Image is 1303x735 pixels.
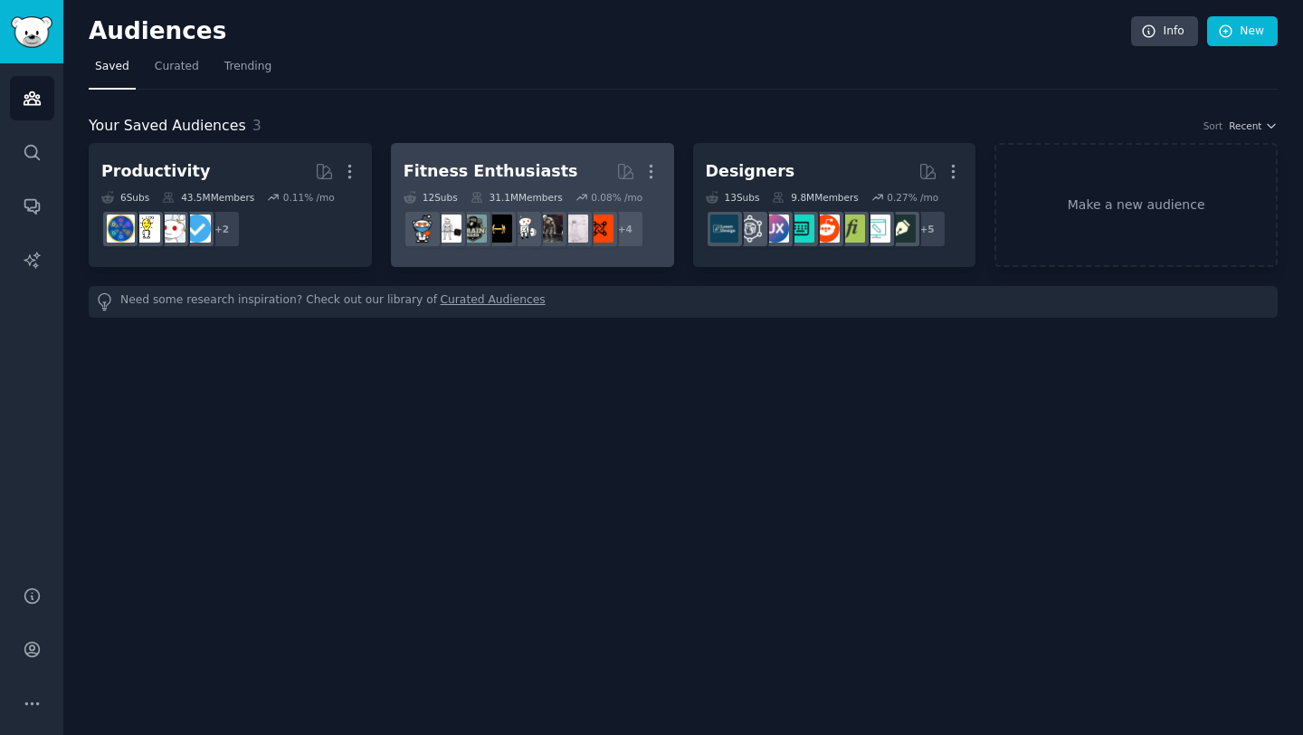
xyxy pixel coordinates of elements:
[11,16,52,48] img: GummySearch logo
[101,160,210,183] div: Productivity
[888,215,916,243] img: graphic_design
[1229,119,1278,132] button: Recent
[224,59,271,75] span: Trending
[471,191,563,204] div: 31.1M Members
[1207,16,1278,47] a: New
[218,52,278,90] a: Trending
[693,143,976,267] a: Designers13Subs9.8MMembers0.27% /mo+5graphic_designweb_designtypographylogodesignUI_DesignUXDesig...
[812,215,840,243] img: logodesign
[89,115,246,138] span: Your Saved Audiences
[772,191,858,204] div: 9.8M Members
[183,215,211,243] img: getdisciplined
[148,52,205,90] a: Curated
[908,210,946,248] div: + 5
[591,191,642,204] div: 0.08 % /mo
[95,59,129,75] span: Saved
[391,143,674,267] a: Fitness Enthusiasts12Subs31.1MMembers0.08% /mo+4personaltrainingphysicaltherapyfitness30plusweigh...
[89,286,1278,318] div: Need some research inspiration? Check out our library of
[283,191,335,204] div: 0.11 % /mo
[203,210,241,248] div: + 2
[1229,119,1261,132] span: Recent
[155,59,199,75] span: Curated
[606,210,644,248] div: + 4
[560,215,588,243] img: physicaltherapy
[761,215,789,243] img: UXDesign
[441,292,546,311] a: Curated Audiences
[1203,119,1223,132] div: Sort
[585,215,613,243] img: personaltraining
[535,215,563,243] img: fitness30plus
[408,215,436,243] img: Health
[89,143,372,267] a: Productivity6Subs43.5MMembers0.11% /mo+2getdisciplinedproductivitylifehacksLifeProTips
[710,215,738,243] img: learndesign
[404,191,458,204] div: 12 Sub s
[786,215,814,243] img: UI_Design
[509,215,537,243] img: weightroom
[89,52,136,90] a: Saved
[404,160,578,183] div: Fitness Enthusiasts
[706,160,795,183] div: Designers
[994,143,1278,267] a: Make a new audience
[433,215,461,243] img: GYM
[484,215,512,243] img: workout
[706,191,760,204] div: 13 Sub s
[132,215,160,243] img: lifehacks
[459,215,487,243] img: GymMotivation
[252,117,262,134] span: 3
[1131,16,1198,47] a: Info
[887,191,938,204] div: 0.27 % /mo
[101,191,149,204] div: 6 Sub s
[89,17,1131,46] h2: Audiences
[157,215,185,243] img: productivity
[162,191,254,204] div: 43.5M Members
[736,215,764,243] img: userexperience
[862,215,890,243] img: web_design
[107,215,135,243] img: LifeProTips
[837,215,865,243] img: typography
